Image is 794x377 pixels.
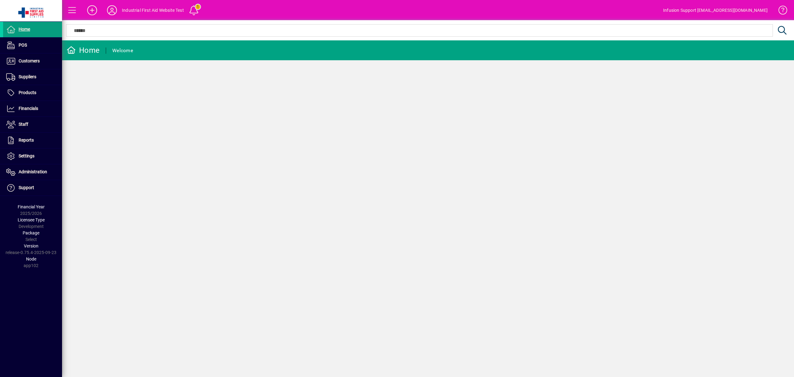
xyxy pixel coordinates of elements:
[3,101,62,116] a: Financials
[122,5,184,15] div: Industrial First Aid Website Test
[18,204,45,209] span: Financial Year
[26,257,36,261] span: Node
[663,5,768,15] div: Infusion Support [EMAIL_ADDRESS][DOMAIN_NAME]
[3,38,62,53] a: POS
[18,217,45,222] span: Licensee Type
[67,45,100,55] div: Home
[112,46,133,56] div: Welcome
[82,5,102,16] button: Add
[3,133,62,148] a: Reports
[3,164,62,180] a: Administration
[3,180,62,196] a: Support
[19,185,34,190] span: Support
[3,69,62,85] a: Suppliers
[3,85,62,101] a: Products
[19,90,36,95] span: Products
[19,43,27,48] span: POS
[19,106,38,111] span: Financials
[19,27,30,32] span: Home
[3,117,62,132] a: Staff
[774,1,786,21] a: Knowledge Base
[23,230,39,235] span: Package
[19,169,47,174] span: Administration
[19,122,28,127] span: Staff
[3,148,62,164] a: Settings
[3,53,62,69] a: Customers
[19,58,40,63] span: Customers
[19,138,34,143] span: Reports
[19,153,34,158] span: Settings
[19,74,36,79] span: Suppliers
[102,5,122,16] button: Profile
[24,243,38,248] span: Version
